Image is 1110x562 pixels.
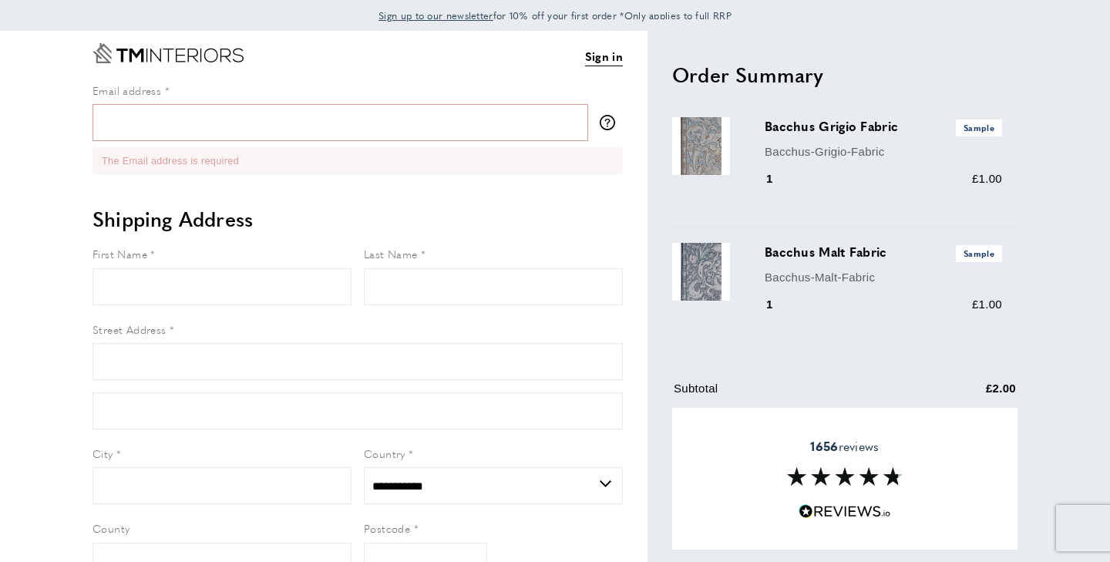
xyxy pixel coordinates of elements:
div: 1 [765,295,795,314]
span: Email address [92,82,161,98]
a: Sign up to our newsletter [378,8,493,23]
h3: Bacchus Malt Fabric [765,243,1002,261]
div: 1 [765,170,795,188]
span: £1.00 [972,298,1002,311]
td: Subtotal [674,379,908,409]
img: Bacchus Malt Fabric [672,243,730,301]
h2: Order Summary [672,61,1017,89]
button: More information [600,115,623,130]
span: County [92,520,129,536]
span: £1.00 [972,172,1002,185]
a: Go to Home page [92,43,244,63]
span: Street Address [92,321,166,337]
span: Country [364,446,405,461]
strong: 1656 [810,437,838,455]
li: The Email address is required [102,153,614,169]
span: City [92,446,113,461]
span: Sample [956,119,1002,136]
span: Sign up to our newsletter [378,8,493,22]
h3: Bacchus Grigio Fabric [765,117,1002,136]
img: Reviews.io 5 stars [799,504,891,519]
span: Postcode [364,520,410,536]
td: £2.00 [910,379,1016,409]
a: Sign in [585,47,623,66]
span: reviews [810,439,879,454]
span: for 10% off your first order *Only applies to full RRP [378,8,732,22]
h2: Shipping Address [92,205,623,233]
span: First Name [92,246,147,261]
img: Bacchus Grigio Fabric [672,117,730,175]
span: Sample [956,245,1002,261]
p: Bacchus-Grigio-Fabric [765,143,1002,161]
p: Bacchus-Malt-Fabric [765,268,1002,287]
span: Last Name [364,246,418,261]
img: Reviews section [787,467,903,486]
